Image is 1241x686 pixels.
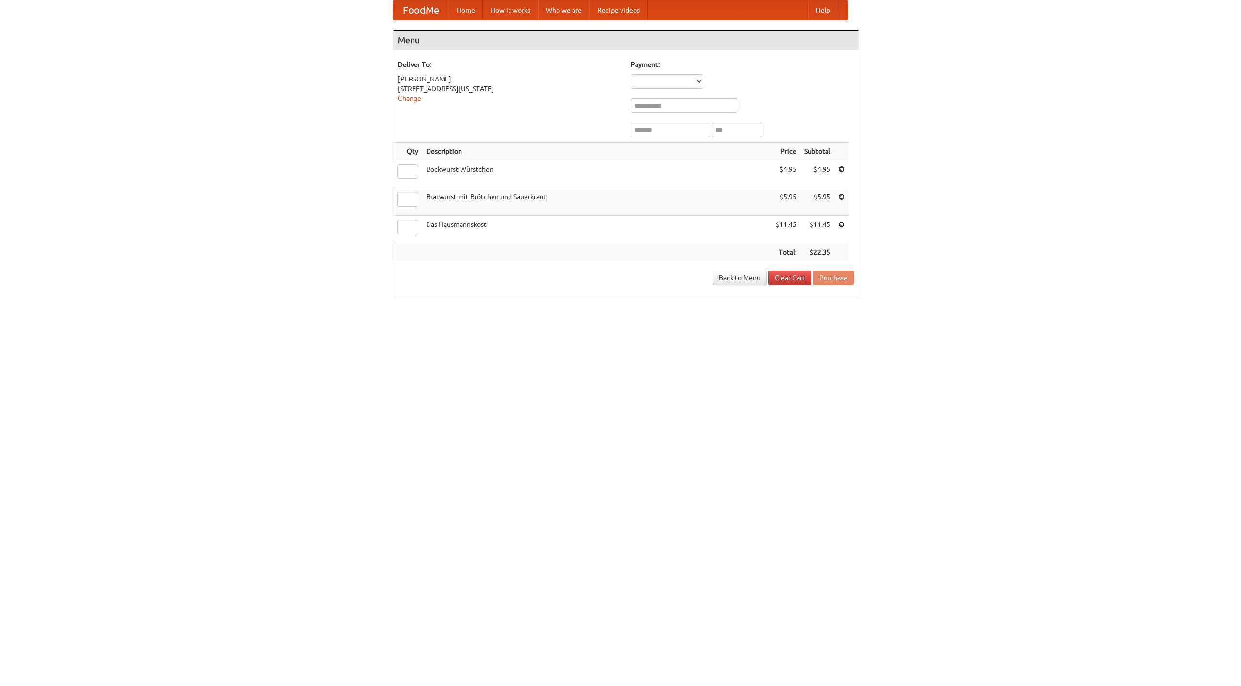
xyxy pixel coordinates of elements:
[772,243,800,261] th: Total:
[398,84,621,94] div: [STREET_ADDRESS][US_STATE]
[393,31,859,50] h4: Menu
[483,0,538,20] a: How it works
[631,60,854,69] h5: Payment:
[772,216,800,243] td: $11.45
[538,0,589,20] a: Who we are
[713,271,767,285] a: Back to Menu
[800,243,834,261] th: $22.35
[800,160,834,188] td: $4.95
[422,143,772,160] th: Description
[422,188,772,216] td: Bratwurst mit Brötchen und Sauerkraut
[393,143,422,160] th: Qty
[808,0,838,20] a: Help
[768,271,811,285] a: Clear Cart
[772,143,800,160] th: Price
[393,0,449,20] a: FoodMe
[772,160,800,188] td: $4.95
[772,188,800,216] td: $5.95
[800,216,834,243] td: $11.45
[800,143,834,160] th: Subtotal
[449,0,483,20] a: Home
[398,60,621,69] h5: Deliver To:
[398,95,421,102] a: Change
[398,74,621,84] div: [PERSON_NAME]
[589,0,648,20] a: Recipe videos
[422,216,772,243] td: Das Hausmannskost
[800,188,834,216] td: $5.95
[422,160,772,188] td: Bockwurst Würstchen
[813,271,854,285] button: Purchase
